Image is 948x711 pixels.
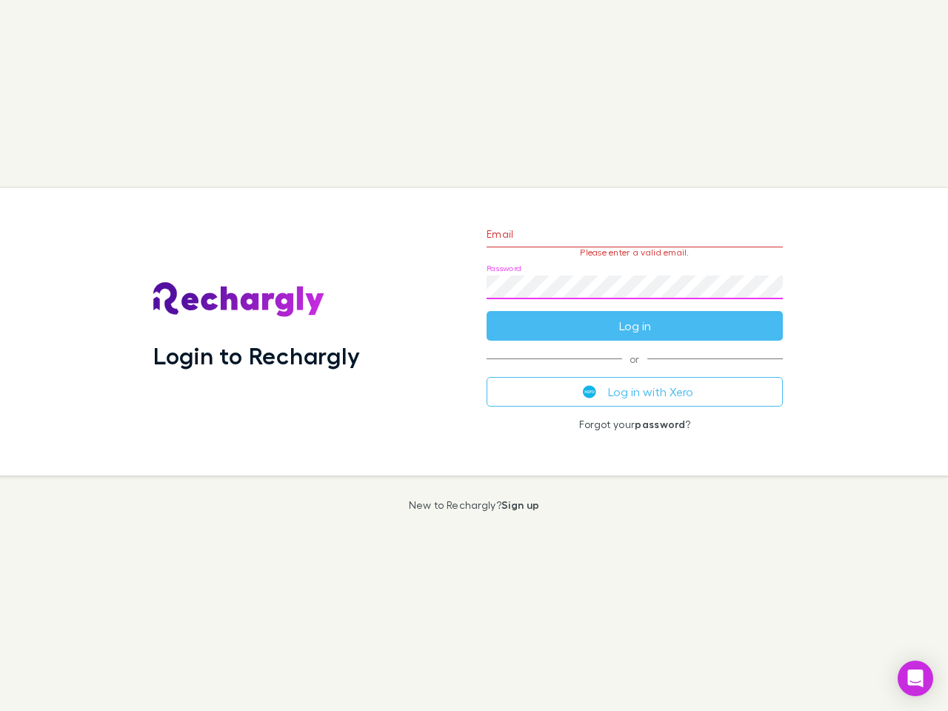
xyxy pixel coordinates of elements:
[583,385,596,398] img: Xero's logo
[487,358,783,359] span: or
[153,282,325,318] img: Rechargly's Logo
[487,418,783,430] p: Forgot your ?
[501,498,539,511] a: Sign up
[487,377,783,407] button: Log in with Xero
[409,499,540,511] p: New to Rechargly?
[898,661,933,696] div: Open Intercom Messenger
[635,418,685,430] a: password
[153,341,360,370] h1: Login to Rechargly
[487,311,783,341] button: Log in
[487,263,521,274] label: Password
[487,247,783,258] p: Please enter a valid email.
